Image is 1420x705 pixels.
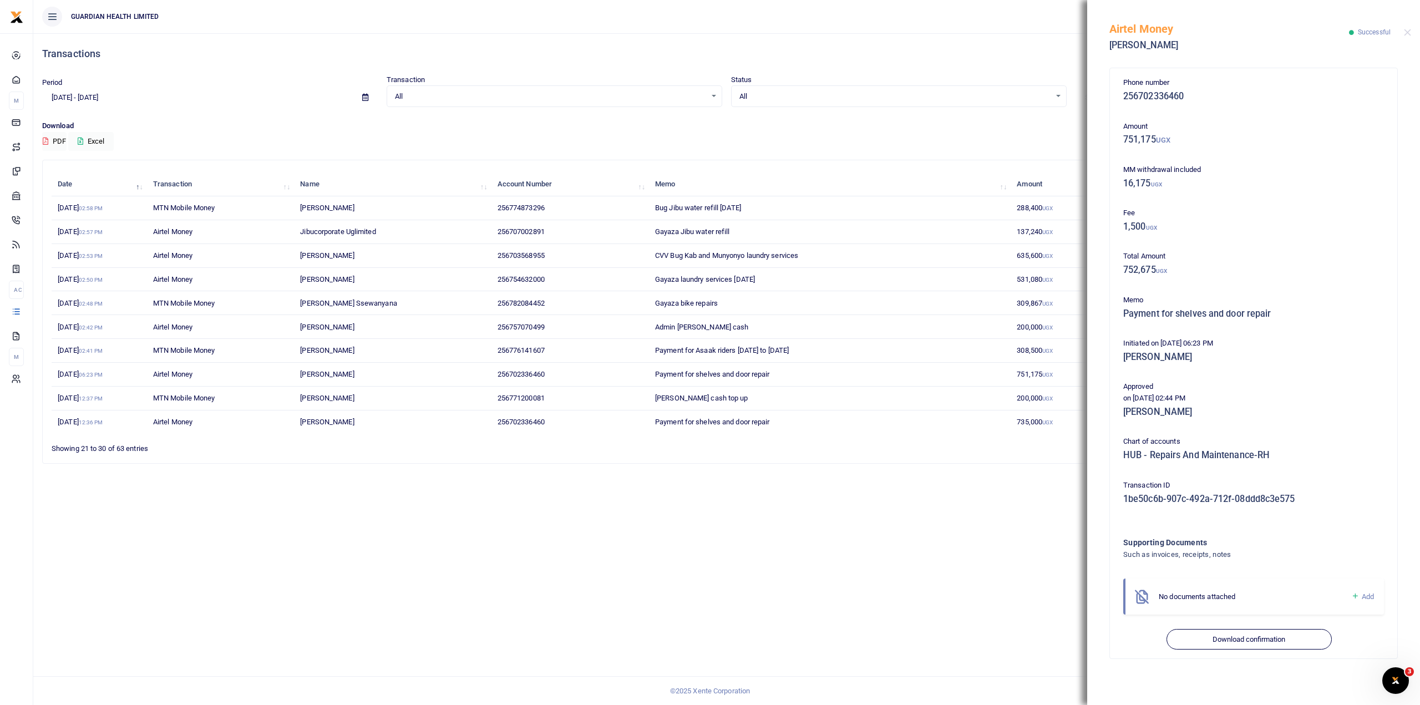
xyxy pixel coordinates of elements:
span: [PERSON_NAME] [300,251,354,260]
span: Successful [1358,28,1391,36]
span: 3 [1405,667,1414,676]
small: 02:53 PM [79,253,103,259]
h4: Supporting Documents [1123,536,1339,549]
p: Transaction ID [1123,480,1384,491]
h5: 1be50c6b-907c-492a-712f-08ddd8c3e575 [1123,494,1384,505]
small: UGX [1042,348,1053,354]
span: [DATE] [58,394,103,402]
h5: 256702336460 [1123,91,1384,102]
small: 12:37 PM [79,395,103,402]
button: Close [1404,29,1411,36]
h5: 16,175 [1123,178,1384,189]
input: select period [42,88,353,107]
th: Memo: activate to sort column ascending [649,173,1011,196]
p: Fee [1123,207,1384,219]
small: 02:41 PM [79,348,103,354]
span: GUARDIAN HEALTH LIMITED [67,12,163,22]
th: Amount: activate to sort column ascending [1011,173,1123,196]
span: 200,000 [1017,394,1053,402]
span: [DATE] [58,346,103,354]
span: MTN Mobile Money [153,204,215,212]
span: MTN Mobile Money [153,299,215,307]
span: 256782084452 [498,299,545,307]
p: Amount [1123,121,1384,133]
span: Airtel Money [153,323,192,331]
button: Download confirmation [1167,629,1331,650]
span: [DATE] [58,299,103,307]
h5: [PERSON_NAME] [1123,352,1384,363]
span: Payment for Asaak riders [DATE] to [DATE] [655,346,789,354]
span: 256757070499 [498,323,545,331]
h4: Transactions [42,48,1411,60]
small: 12:36 PM [79,419,103,425]
p: on [DATE] 02:44 PM [1123,393,1384,404]
span: 531,080 [1017,275,1053,283]
th: Transaction: activate to sort column ascending [147,173,295,196]
span: [DATE] [58,418,103,426]
span: MTN Mobile Money [153,394,215,402]
small: 02:57 PM [79,229,103,235]
span: 200,000 [1017,323,1053,331]
span: [DATE] [58,370,103,378]
small: UGX [1042,205,1053,211]
span: 256702336460 [498,418,545,426]
label: Transaction [387,74,425,85]
span: Jibucorporate Uglimited [300,227,376,236]
span: [PERSON_NAME] [300,418,354,426]
li: M [9,348,24,366]
span: Airtel Money [153,251,192,260]
span: [DATE] [58,227,103,236]
li: Ac [9,281,24,299]
span: 256771200081 [498,394,545,402]
small: 02:58 PM [79,205,103,211]
span: [PERSON_NAME] [300,323,354,331]
small: 02:50 PM [79,277,103,283]
span: [PERSON_NAME] [300,394,354,402]
input: Search [1076,88,1411,107]
small: 02:42 PM [79,324,103,331]
small: UGX [1042,277,1053,283]
th: Account Number: activate to sort column ascending [491,173,648,196]
label: Period [42,77,63,88]
small: 06:23 PM [79,372,103,378]
span: 256754632000 [498,275,545,283]
span: All [395,91,706,102]
iframe: Intercom live chat [1382,667,1409,694]
li: M [9,92,24,110]
small: UGX [1042,372,1053,378]
span: Add [1362,592,1374,601]
button: PDF [42,132,67,151]
span: Payment for shelves and door repair [655,370,770,378]
p: Memo [1123,295,1384,306]
small: UGX [1042,301,1053,307]
span: [PERSON_NAME] Ssewanyana [300,299,397,307]
span: Admin [PERSON_NAME] cash [655,323,748,331]
small: UGX [1151,181,1162,187]
small: UGX [1042,253,1053,259]
span: Bug Jibu water refill [DATE] [655,204,741,212]
span: Airtel Money [153,227,192,236]
h5: Airtel Money [1109,22,1349,35]
button: Excel [68,132,114,151]
span: [PERSON_NAME] [300,346,354,354]
h4: Such as invoices, receipts, notes [1123,549,1339,561]
p: Chart of accounts [1123,436,1384,448]
span: 256702336460 [498,370,545,378]
th: Name: activate to sort column ascending [294,173,491,196]
th: Date: activate to sort column descending [52,173,147,196]
span: Payment for shelves and door repair [655,418,770,426]
p: Phone number [1123,77,1384,89]
div: Showing 21 to 30 of 63 entries [52,437,610,454]
span: Gayaza bike repairs [655,299,718,307]
span: 256707002891 [498,227,545,236]
span: All [739,91,1051,102]
p: Download [42,120,1411,132]
span: [PERSON_NAME] [300,275,354,283]
img: logo-small [10,11,23,24]
p: Total Amount [1123,251,1384,262]
h5: HUB - Repairs And Maintenance-RH [1123,450,1384,461]
span: [PERSON_NAME] cash top up [655,394,748,402]
span: 288,400 [1017,204,1053,212]
small: UGX [1146,225,1157,231]
span: [DATE] [58,323,103,331]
